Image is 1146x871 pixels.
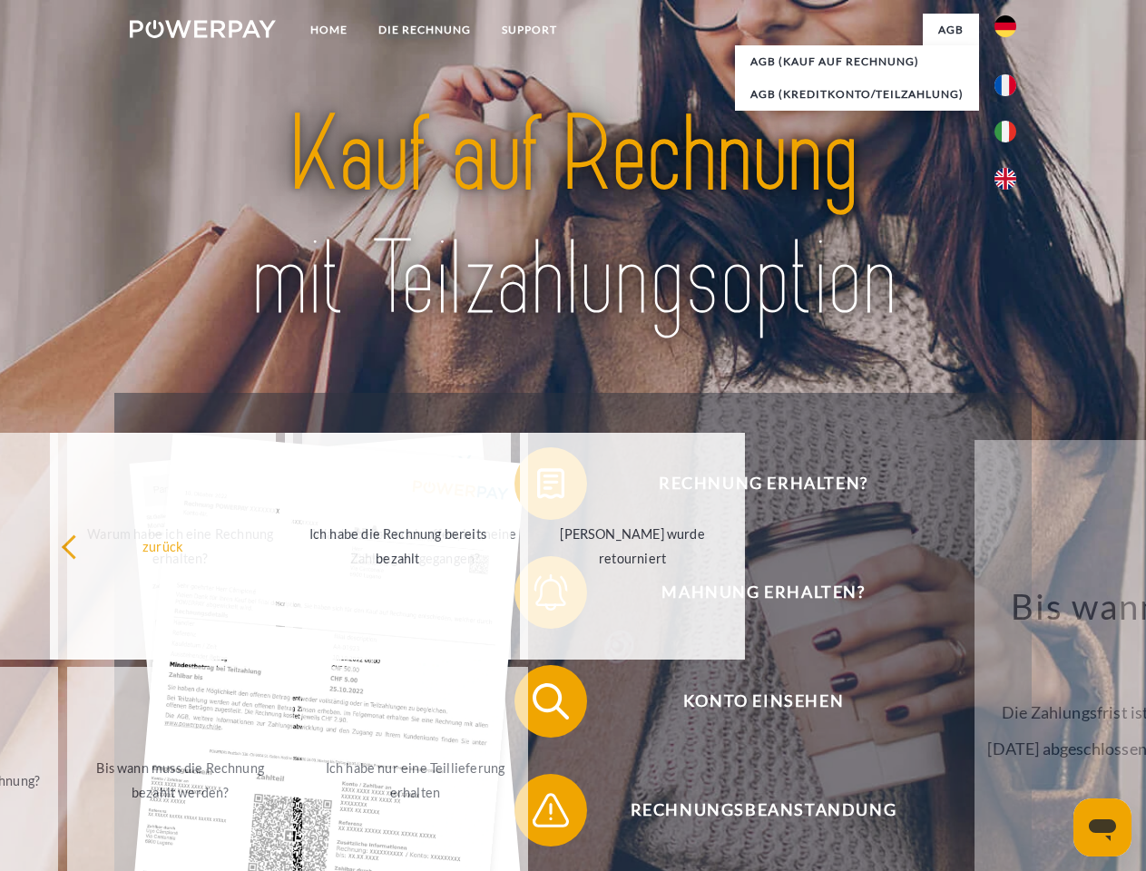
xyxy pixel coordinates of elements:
[541,665,985,738] span: Konto einsehen
[296,522,500,571] div: Ich habe die Rechnung bereits bezahlt
[61,533,265,558] div: zurück
[994,15,1016,37] img: de
[994,74,1016,96] img: fr
[130,20,276,38] img: logo-powerpay-white.svg
[923,14,979,46] a: agb
[78,756,282,805] div: Bis wann muss die Rechnung bezahlt werden?
[735,45,979,78] a: AGB (Kauf auf Rechnung)
[514,774,986,847] button: Rechnungsbeanstandung
[735,78,979,111] a: AGB (Kreditkonto/Teilzahlung)
[541,774,985,847] span: Rechnungsbeanstandung
[363,14,486,46] a: DIE RECHNUNG
[994,121,1016,142] img: it
[1073,798,1131,856] iframe: Schaltfläche zum Öffnen des Messaging-Fensters
[528,788,573,833] img: qb_warning.svg
[528,679,573,724] img: qb_search.svg
[531,522,735,571] div: [PERSON_NAME] wurde retourniert
[994,168,1016,190] img: en
[486,14,573,46] a: SUPPORT
[173,87,973,347] img: title-powerpay_de.svg
[313,756,517,805] div: Ich habe nur eine Teillieferung erhalten
[295,14,363,46] a: Home
[514,665,986,738] button: Konto einsehen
